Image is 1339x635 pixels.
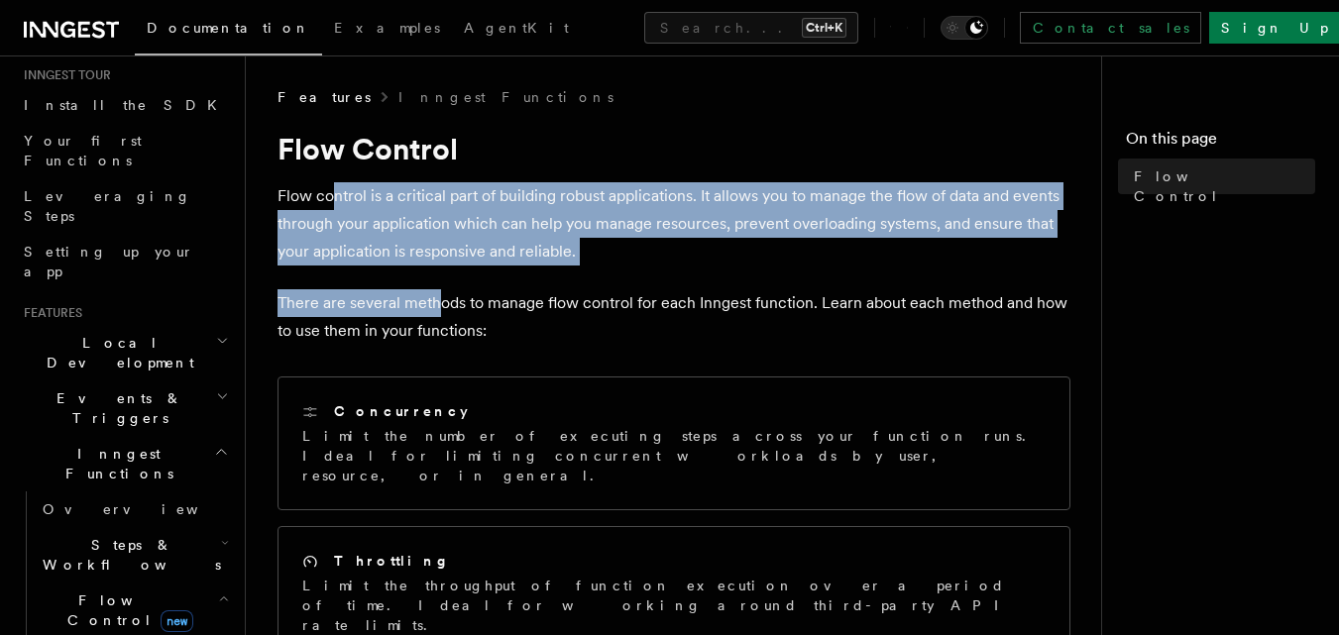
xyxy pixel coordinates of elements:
a: AgentKit [452,6,581,53]
a: Overview [35,491,233,527]
button: Steps & Workflows [35,527,233,582]
span: Documentation [147,20,310,36]
p: There are several methods to manage flow control for each Inngest function. Learn about each meth... [278,289,1070,345]
a: ConcurrencyLimit the number of executing steps across your function runs. Ideal for limiting conc... [278,376,1070,510]
h2: Throttling [334,551,450,571]
h1: Flow Control [278,131,1070,166]
button: Toggle dark mode [941,16,988,40]
a: Leveraging Steps [16,178,233,234]
h2: Concurrency [334,401,468,421]
span: Overview [43,501,247,517]
span: Setting up your app [24,244,194,279]
p: Flow control is a critical part of building robust applications. It allows you to manage the flow... [278,182,1070,265]
span: Your first Functions [24,133,142,168]
span: Examples [334,20,440,36]
span: Inngest Functions [16,444,214,483]
span: Inngest tour [16,67,111,83]
span: Flow Control [35,590,218,630]
button: Inngest Functions [16,436,233,491]
span: Features [16,305,82,321]
a: Inngest Functions [398,87,614,107]
span: Steps & Workflows [35,535,221,575]
span: Events & Triggers [16,388,216,428]
span: new [161,610,193,632]
button: Local Development [16,325,233,380]
span: AgentKit [464,20,569,36]
span: Leveraging Steps [24,188,191,224]
span: Install the SDK [24,97,229,113]
a: Contact sales [1020,12,1201,44]
p: Limit the number of executing steps across your function runs. Ideal for limiting concurrent work... [302,426,1046,485]
a: Examples [322,6,452,53]
kbd: Ctrl+K [802,18,846,38]
span: Flow Control [1134,166,1315,206]
a: Flow Control [1126,159,1315,214]
a: Setting up your app [16,234,233,289]
button: Events & Triggers [16,380,233,436]
span: Local Development [16,333,216,372]
a: Your first Functions [16,123,233,178]
a: Documentation [135,6,322,55]
a: Install the SDK [16,87,233,123]
span: Features [278,87,371,107]
h4: On this page [1126,127,1315,159]
p: Limit the throughput of function execution over a period of time. Ideal for working around third-... [302,576,1046,635]
button: Search...Ctrl+K [644,12,858,44]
